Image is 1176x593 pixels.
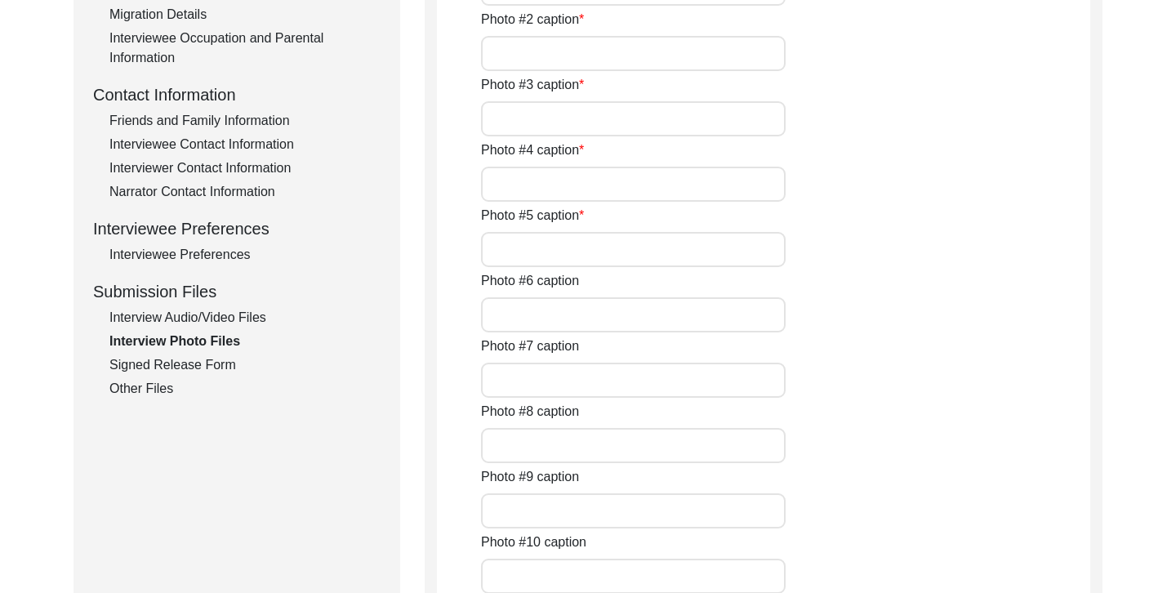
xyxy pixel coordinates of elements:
[109,308,381,328] div: Interview Audio/Video Files
[109,158,381,178] div: Interviewer Contact Information
[481,467,579,487] label: Photo #9 caption
[93,216,381,241] div: Interviewee Preferences
[109,29,381,68] div: Interviewee Occupation and Parental Information
[109,379,381,399] div: Other Files
[481,337,579,356] label: Photo #7 caption
[481,206,584,225] label: Photo #5 caption
[481,533,586,552] label: Photo #10 caption
[481,271,579,291] label: Photo #6 caption
[481,75,584,95] label: Photo #3 caption
[109,135,381,154] div: Interviewee Contact Information
[109,111,381,131] div: Friends and Family Information
[481,402,579,421] label: Photo #8 caption
[93,279,381,304] div: Submission Files
[481,10,584,29] label: Photo #2 caption
[109,332,381,351] div: Interview Photo Files
[93,82,381,107] div: Contact Information
[109,355,381,375] div: Signed Release Form
[109,245,381,265] div: Interviewee Preferences
[109,5,381,25] div: Migration Details
[481,140,584,160] label: Photo #4 caption
[109,182,381,202] div: Narrator Contact Information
